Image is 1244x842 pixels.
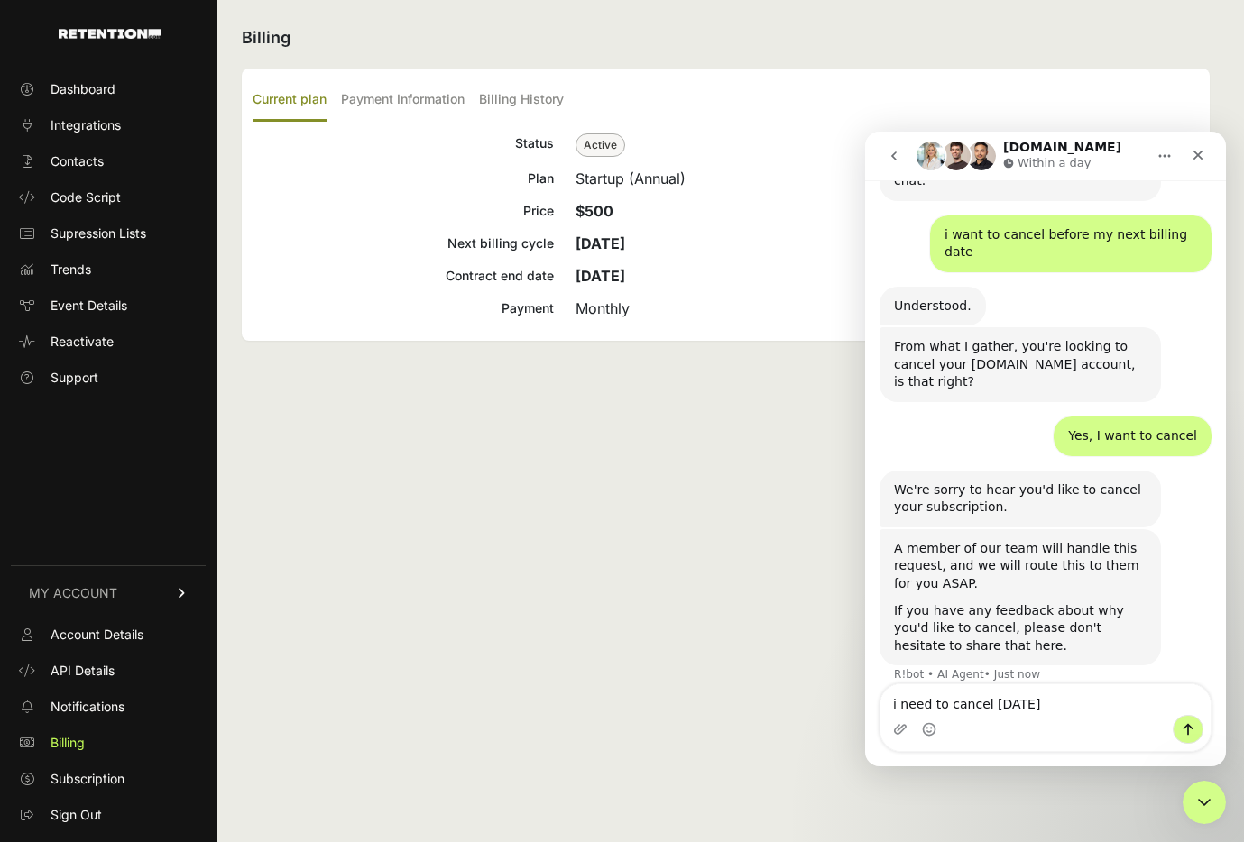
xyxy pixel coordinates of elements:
span: Dashboard [51,80,115,98]
strong: [DATE] [576,267,625,285]
span: Integrations [51,116,121,134]
span: Supression Lists [51,224,146,243]
span: Billing [51,734,85,752]
h2: Billing [242,25,1210,50]
a: MY ACCOUNT [11,565,206,620]
iframe: Intercom live chat [1183,781,1226,824]
span: MY ACCOUNT [29,584,117,602]
div: Price [253,200,554,222]
strong: $500 [576,202,613,220]
span: Support [51,369,98,387]
div: Status [253,133,554,157]
a: Support [11,363,206,392]
a: Integrations [11,111,206,140]
label: Payment Information [341,79,465,122]
iframe: To enrich screen reader interactions, please activate Accessibility in Grammarly extension settings [865,132,1226,766]
a: Sign Out [11,801,206,829]
span: Subscription [51,770,124,788]
span: API Details [51,662,115,680]
strong: [DATE] [576,234,625,252]
span: Notifications [51,698,124,716]
label: Billing History [479,79,564,122]
div: Next billing cycle [253,233,554,254]
a: Reactivate [11,327,206,356]
a: Contacts [11,147,206,176]
a: Billing [11,728,206,757]
a: Subscription [11,764,206,793]
span: Reactivate [51,333,114,351]
span: Account Details [51,626,143,644]
label: Current plan [253,79,327,122]
a: API Details [11,656,206,685]
span: Trends [51,261,91,279]
img: Retention.com [59,29,161,39]
div: Plan [253,168,554,189]
a: Trends [11,255,206,284]
a: Dashboard [11,75,206,104]
div: Contract end date [253,265,554,287]
a: Event Details [11,291,206,320]
div: Payment [253,297,554,319]
a: Account Details [11,620,206,649]
span: Active [576,133,625,157]
div: Startup (Annual) [576,168,1199,189]
span: Sign Out [51,806,102,824]
a: Code Script [11,183,206,212]
span: Code Script [51,188,121,206]
span: Contacts [51,152,104,170]
a: Notifications [11,692,206,721]
a: Supression Lists [11,219,206,248]
div: Monthly [576,297,1199,319]
span: Event Details [51,297,127,315]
